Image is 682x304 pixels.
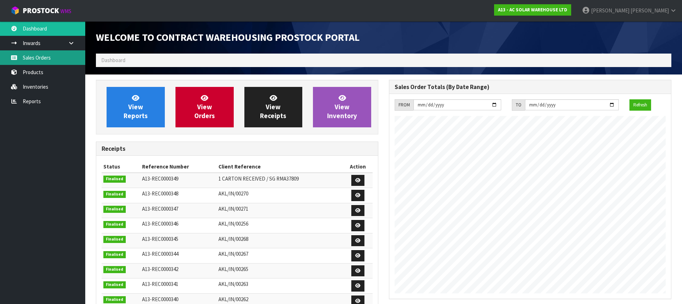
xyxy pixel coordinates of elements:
[142,281,178,287] span: A13-REC0000341
[142,205,178,212] span: A13-REC0000347
[107,87,165,127] a: ViewReports
[512,99,525,111] div: TO
[498,7,567,13] strong: A13 - AC SOLAR WAREHOUSE LTD
[103,266,126,273] span: Finalised
[142,266,178,272] span: A13-REC0000342
[142,296,178,303] span: A13-REC0000340
[217,161,343,172] th: Client Reference
[140,161,216,172] th: Reference Number
[103,236,126,243] span: Finalised
[218,296,248,303] span: AKL/IN/00262
[103,176,126,183] span: Finalised
[218,236,248,242] span: AKL/IN/00268
[630,7,669,14] span: [PERSON_NAME]
[102,145,373,152] h3: Receipts
[103,251,126,258] span: Finalised
[395,84,666,90] h3: Sales Order Totals (By Date Range)
[142,220,178,227] span: A13-REC0000346
[103,296,126,303] span: Finalised
[142,175,178,182] span: A13-REC0000349
[142,190,178,197] span: A13-REC0000348
[142,236,178,242] span: A13-REC0000345
[218,220,248,227] span: AKL/IN/00256
[103,206,126,213] span: Finalised
[395,99,413,111] div: FROM
[11,6,20,15] img: cube-alt.png
[194,94,215,120] span: View Orders
[23,6,59,15] span: ProStock
[60,8,71,15] small: WMS
[124,94,148,120] span: View Reports
[101,57,125,63] span: Dashboard
[142,250,178,257] span: A13-REC0000344
[218,205,248,212] span: AKL/IN/00271
[218,250,248,257] span: AKL/IN/00267
[103,281,126,288] span: Finalised
[218,266,248,272] span: AKL/IN/00265
[218,175,299,182] span: 1 CARTON RECEIVED / SG RMA37809
[218,190,248,197] span: AKL/IN/00270
[343,161,373,172] th: Action
[102,161,140,172] th: Status
[218,281,248,287] span: AKL/IN/00263
[629,99,651,111] button: Refresh
[313,87,371,127] a: ViewInventory
[96,31,360,44] span: Welcome to Contract Warehousing ProStock Portal
[260,94,286,120] span: View Receipts
[244,87,303,127] a: ViewReceipts
[103,191,126,198] span: Finalised
[175,87,234,127] a: ViewOrders
[591,7,629,14] span: [PERSON_NAME]
[103,221,126,228] span: Finalised
[327,94,357,120] span: View Inventory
